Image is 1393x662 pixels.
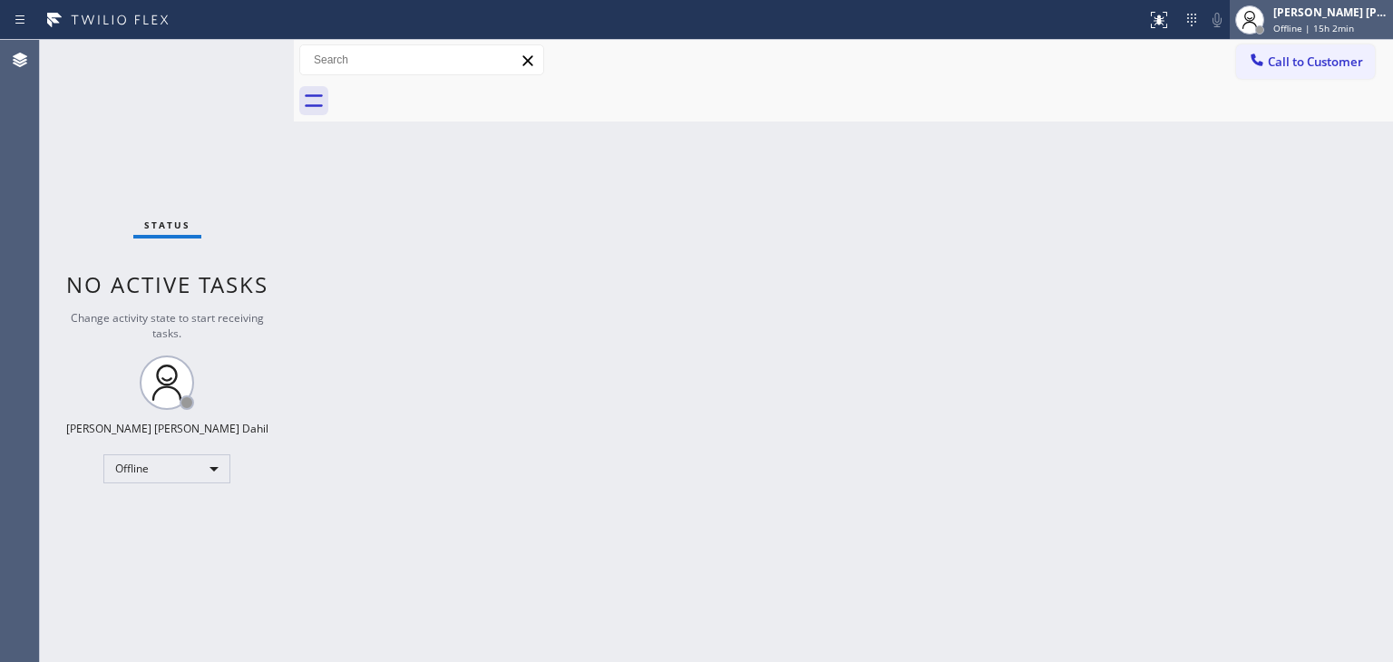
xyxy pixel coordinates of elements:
[66,421,268,436] div: [PERSON_NAME] [PERSON_NAME] Dahil
[103,454,230,483] div: Offline
[1236,44,1375,79] button: Call to Customer
[1268,54,1363,70] span: Call to Customer
[1273,5,1388,20] div: [PERSON_NAME] [PERSON_NAME] Dahil
[300,45,543,74] input: Search
[66,269,268,299] span: No active tasks
[144,219,190,231] span: Status
[1204,7,1230,33] button: Mute
[71,310,264,341] span: Change activity state to start receiving tasks.
[1273,22,1354,34] span: Offline | 15h 2min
